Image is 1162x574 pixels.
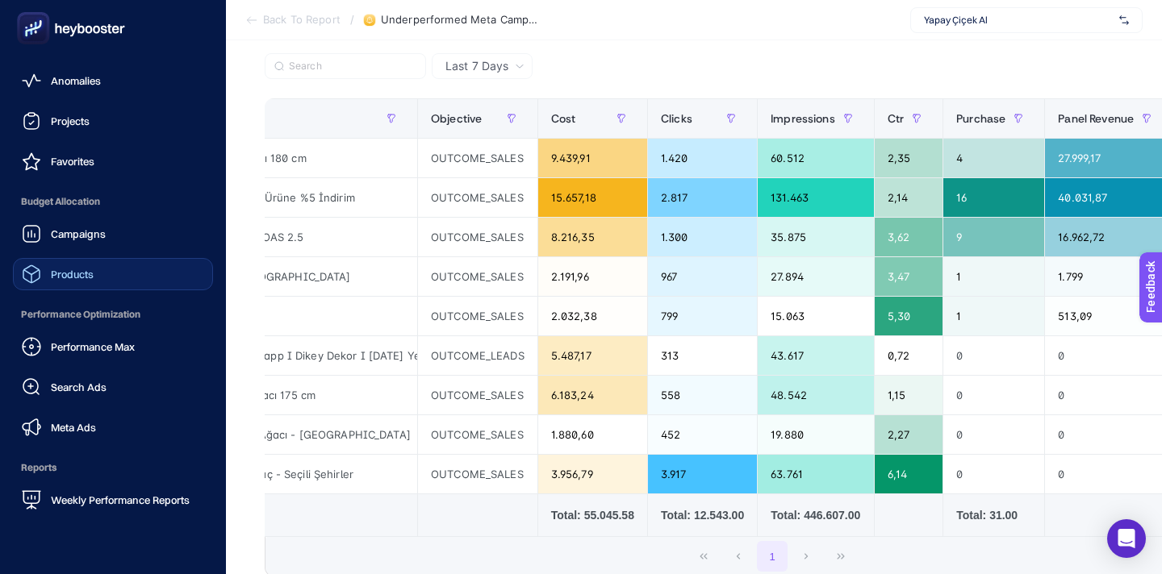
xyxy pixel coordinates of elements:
[956,507,1031,523] div: Total: 31.00
[538,218,647,256] div: 8.216,35
[13,145,213,177] a: Favorites
[551,112,576,125] span: Cost
[13,411,213,443] a: Meta Ads
[263,14,341,27] span: Back To Report
[51,493,190,506] span: Weekly Performance Reports
[51,421,96,434] span: Meta Ads
[418,297,537,335] div: OUTCOME_SALES
[51,227,106,240] span: Campaigns
[418,257,537,296] div: OUTCOME_SALES
[943,455,1044,493] div: 0
[771,507,861,523] div: Total: 446.607.00
[1107,519,1146,558] div: Open Intercom Messenger
[538,139,647,177] div: 9.439,91
[538,178,647,217] div: 15.657,18
[648,257,757,296] div: 967
[381,14,542,27] span: Underperformed Meta Campaigns
[758,455,874,493] div: 63.761
[51,381,107,393] span: Search Ads
[648,415,757,454] div: 452
[648,455,757,493] div: 3.917
[13,64,213,97] a: Anomalies
[289,60,416,73] input: Search
[648,218,757,256] div: 1.300
[648,376,757,414] div: 558
[13,298,213,331] span: Performance Optimization
[538,257,647,296] div: 2.191,96
[418,455,537,493] div: OUTCOME_SALES
[10,5,61,18] span: Feedback
[758,415,874,454] div: 19.880
[648,139,757,177] div: 1.420
[875,297,943,335] div: 5,30
[538,415,647,454] div: 1.880,60
[418,218,537,256] div: OUTCOME_SALES
[661,507,744,523] div: Total: 12.543.00
[771,112,835,125] span: Impressions
[538,376,647,414] div: 6.183,24
[13,218,213,250] a: Campaigns
[875,257,943,296] div: 3,47
[648,178,757,217] div: 2.817
[943,257,1044,296] div: 1
[648,297,757,335] div: 799
[13,258,213,290] a: Products
[956,112,1005,125] span: Purchase
[13,105,213,137] a: Projects
[431,112,482,125] span: Objective
[943,139,1044,177] div: 4
[875,178,943,217] div: 2,14
[758,376,874,414] div: 48.542
[1058,112,1134,125] span: Panel Revenue
[875,376,943,414] div: 1,15
[943,218,1044,256] div: 9
[943,376,1044,414] div: 0
[350,13,354,26] span: /
[661,112,692,125] span: Clicks
[13,371,213,403] a: Search Ads
[445,58,508,74] span: Last 7 Days
[538,297,647,335] div: 2.032,38
[758,178,874,217] div: 131.463
[538,336,647,375] div: 5.487,17
[418,376,537,414] div: OUTCOME_SALES
[51,155,94,168] span: Favorites
[875,415,943,454] div: 2,27
[418,415,537,454] div: OUTCOME_SALES
[418,178,537,217] div: OUTCOME_SALES
[758,257,874,296] div: 27.894
[875,218,943,256] div: 3,62
[758,139,874,177] div: 60.512
[875,336,943,375] div: 0,72
[943,415,1044,454] div: 0
[758,218,874,256] div: 35.875
[924,14,1113,27] span: Yapay Çiçek Al
[51,74,101,87] span: Anomalies
[13,331,213,363] a: Performance Max
[943,336,1044,375] div: 0
[1119,12,1129,28] img: svg%3e
[875,455,943,493] div: 6,14
[13,451,213,484] span: Reports
[418,139,537,177] div: OUTCOME_SALES
[51,114,90,127] span: Projects
[757,541,788,572] button: 1
[551,507,634,523] div: Total: 55.045.58
[51,268,94,281] span: Products
[51,340,135,353] span: Performance Max
[758,297,874,335] div: 15.063
[943,178,1044,217] div: 16
[875,139,943,177] div: 2,35
[758,336,874,375] div: 43.617
[418,336,537,375] div: OUTCOME_LEADS
[648,336,757,375] div: 313
[888,112,904,125] span: Ctr
[13,185,213,218] span: Budget Allocation
[13,484,213,516] a: Weekly Performance Reports
[943,297,1044,335] div: 1
[538,455,647,493] div: 3.956,79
